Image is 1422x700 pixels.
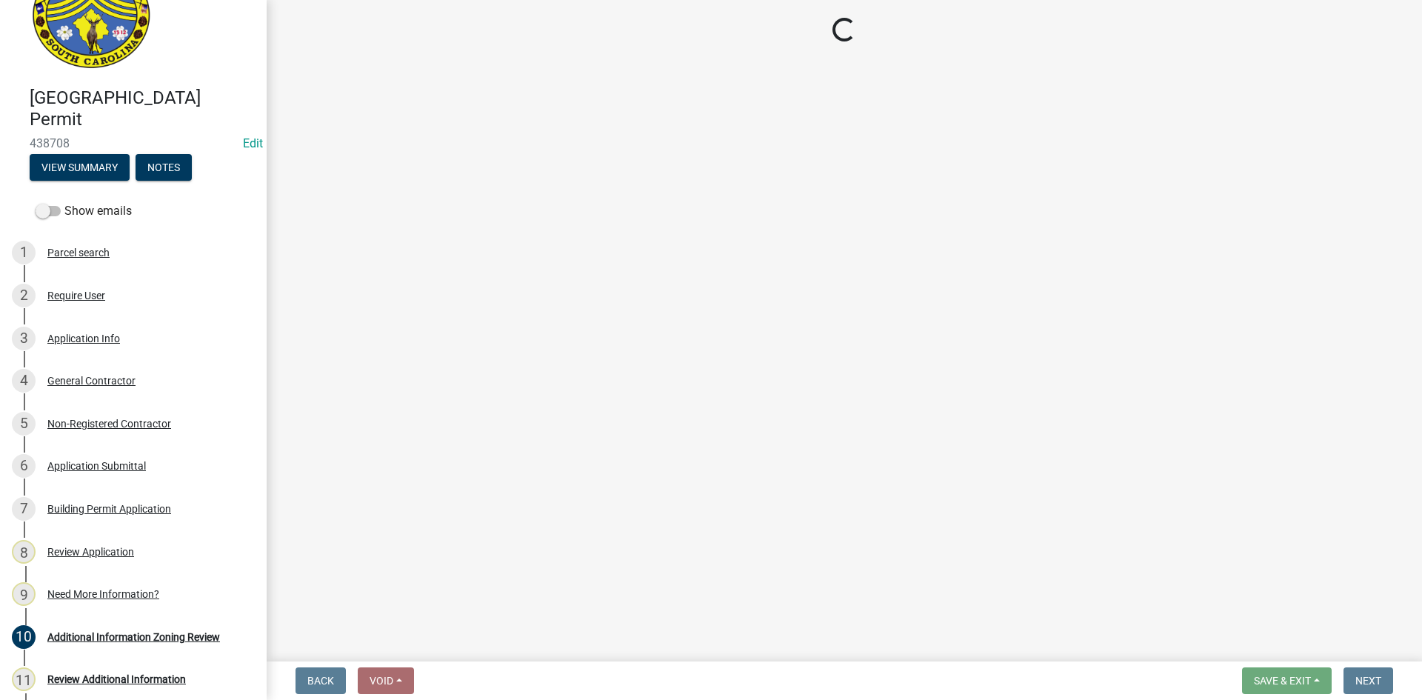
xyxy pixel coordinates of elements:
button: Void [358,667,414,694]
button: Next [1343,667,1393,694]
div: Parcel search [47,247,110,258]
wm-modal-confirm: Summary [30,162,130,174]
div: Additional Information Zoning Review [47,632,220,642]
div: 11 [12,667,36,691]
div: 1 [12,241,36,264]
div: Review Application [47,547,134,557]
button: View Summary [30,154,130,181]
div: Need More Information? [47,589,159,599]
span: Save & Exit [1254,675,1311,687]
button: Notes [136,154,192,181]
div: Building Permit Application [47,504,171,514]
div: 9 [12,582,36,606]
div: Require User [47,290,105,301]
div: 3 [12,327,36,350]
wm-modal-confirm: Edit Application Number [243,136,263,150]
div: 10 [12,625,36,649]
span: Next [1355,675,1381,687]
a: Edit [243,136,263,150]
h4: [GEOGRAPHIC_DATA] Permit [30,87,255,130]
div: Application Info [47,333,120,344]
div: Application Submittal [47,461,146,471]
button: Save & Exit [1242,667,1332,694]
button: Back [296,667,346,694]
div: 7 [12,497,36,521]
div: 5 [12,412,36,436]
div: General Contractor [47,376,136,386]
label: Show emails [36,202,132,220]
span: Void [370,675,393,687]
wm-modal-confirm: Notes [136,162,192,174]
div: 8 [12,540,36,564]
span: Back [307,675,334,687]
div: 4 [12,369,36,393]
span: 438708 [30,136,237,150]
div: Non-Registered Contractor [47,419,171,429]
div: 2 [12,284,36,307]
div: Review Additional Information [47,674,186,684]
div: 6 [12,454,36,478]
